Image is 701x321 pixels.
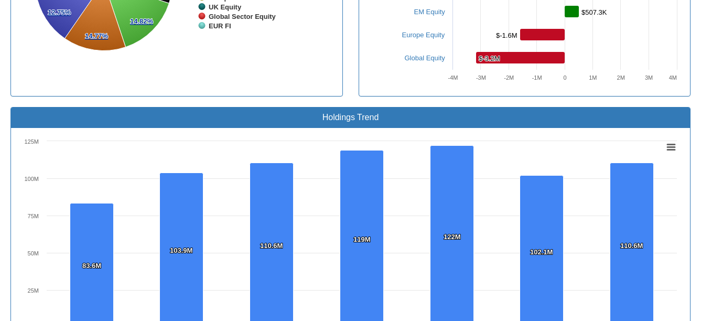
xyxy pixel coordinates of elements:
[24,138,39,145] text: 125M
[668,74,676,81] text: 4M
[589,74,597,81] text: 1M
[170,247,192,254] tspan: 103.9M
[19,113,682,122] h3: Holdings Trend
[644,74,652,81] text: 3M
[496,31,517,39] tspan: $-1.6M
[260,242,283,250] tspan: 110.6M
[209,22,231,30] tspan: EUR FI
[530,248,553,256] tspan: 102.1M
[28,250,39,256] text: 50M
[209,3,242,11] tspan: UK Equity
[209,13,276,20] tspan: Global Sector Equity
[28,213,39,219] text: 75M
[532,74,542,81] text: -1M
[28,287,39,294] text: 25M
[24,176,39,182] text: 100M
[85,32,109,40] tspan: 14.77%
[82,262,101,270] tspan: 83.6M
[402,31,445,39] a: Europe Equity
[448,74,458,81] text: -4M
[130,17,154,25] tspan: 14.82%
[617,74,624,81] text: 2M
[444,233,461,241] tspan: 122M
[476,74,486,81] text: -3M
[581,8,607,16] tspan: $507.3K
[620,242,643,250] tspan: 110.6M
[479,55,500,62] tspan: $-3.2M
[405,54,445,62] a: Global Equity
[504,74,514,81] text: -2M
[48,8,71,16] tspan: 12.75%
[353,236,371,243] tspan: 119M
[563,74,566,81] text: 0
[414,8,445,16] a: EM Equity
